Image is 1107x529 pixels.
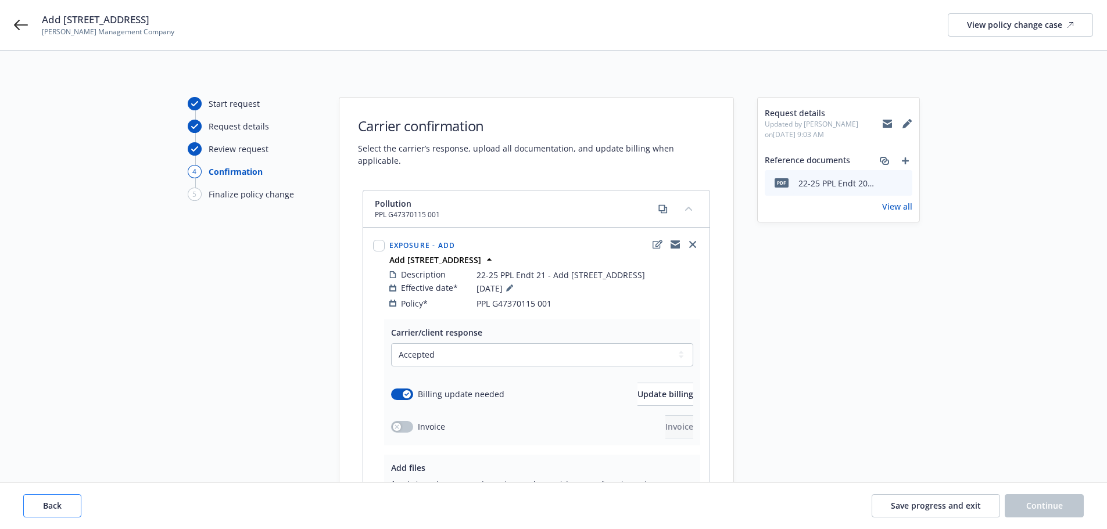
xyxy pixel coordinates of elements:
div: 4 [188,165,202,178]
a: associate [877,154,891,168]
h1: Carrier confirmation [358,116,715,135]
button: Save progress and exit [872,494,1000,517]
span: Add [STREET_ADDRESS] [42,13,174,27]
span: [DATE] [477,281,517,295]
span: pdf [775,178,789,187]
button: Invoice [665,415,693,438]
button: download file [879,177,888,189]
span: Invoice [665,421,693,432]
a: copy [656,202,670,216]
button: Continue [1005,494,1084,517]
button: collapse content [679,199,698,218]
div: 5 [188,188,202,201]
a: View policy change case [948,13,1093,37]
div: Request details [209,120,269,132]
span: Invoice [418,420,445,433]
a: add [898,154,912,168]
span: Updated by [PERSON_NAME] on [DATE] 9:03 AM [765,119,882,140]
span: Request details [765,107,882,119]
span: Carrier/client response [391,327,482,338]
button: preview file [897,177,908,189]
div: Start request [209,98,260,110]
span: 22-25 PPL Endt 21 - Add [STREET_ADDRESS] [477,269,645,281]
span: Update billing [637,388,693,400]
div: PollutionPPL G47370115 001copycollapse content [363,190,710,228]
div: Confirmation [209,165,263,178]
span: Reference documents [765,154,850,168]
span: Billing update needed [418,388,504,400]
a: edit [651,237,665,251]
a: copyLogging [668,237,682,251]
span: Pollution [375,197,440,210]
span: [PERSON_NAME] Management Company [42,27,174,37]
div: Finalize policy change [209,188,294,200]
div: Review request [209,143,268,155]
span: Continue [1026,500,1063,511]
span: Select the carrier’s response, upload all documentation, and update billing when applicable. [358,142,715,167]
span: Save progress and exit [891,500,981,511]
button: Back [23,494,81,517]
span: Effective date* [401,282,458,294]
button: Update billing [637,383,693,406]
span: Description [401,268,446,280]
a: close [686,237,700,251]
a: View all [882,200,912,213]
div: 22-25 PPL Endt 20-21 - Add [STREET_ADDRESS]pdf [798,177,874,189]
span: Add files [391,462,425,473]
span: Back [43,500,62,511]
span: Attach the endorsement and any other supplemental documents from the carrier. [391,478,693,488]
div: View policy change case [967,14,1074,36]
span: PPL G47370115 001 [375,210,440,220]
strong: Add [STREET_ADDRESS] [389,254,481,265]
span: Exposure - Add [389,240,456,250]
span: Policy* [401,297,428,310]
span: PPL G47370115 001 [477,297,551,310]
